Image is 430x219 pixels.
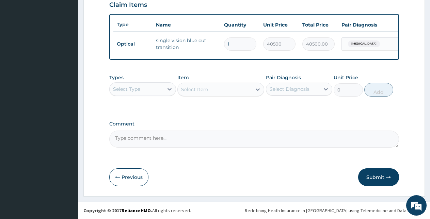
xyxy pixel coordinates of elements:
th: Total Price [299,18,338,32]
label: Item [177,74,189,81]
span: [MEDICAL_DATA] [348,40,380,47]
div: Minimize live chat window [112,3,128,20]
a: RelianceHMO [122,207,151,214]
th: Quantity [221,18,260,32]
button: Add [364,83,393,97]
th: Unit Price [260,18,299,32]
textarea: Type your message and hit 'Enter' [3,146,130,170]
img: d_794563401_company_1708531726252_794563401 [13,34,28,51]
div: Redefining Heath Insurance in [GEOGRAPHIC_DATA] using Telemedicine and Data Science! [245,207,425,214]
label: Types [109,75,124,81]
td: single vision blue cut transition [153,34,221,54]
button: Previous [109,168,148,186]
label: Comment [109,121,399,127]
div: Select Diagnosis [270,86,309,92]
label: Pair Diagnosis [266,74,301,81]
td: Optical [113,38,153,50]
div: Select Type [113,86,140,92]
th: Pair Diagnosis [338,18,413,32]
th: Type [113,18,153,31]
footer: All rights reserved. [78,202,430,219]
div: Chat with us now [35,38,114,47]
th: Name [153,18,221,32]
label: Unit Price [334,74,358,81]
h3: Claim Items [109,1,147,9]
span: We're online! [39,66,94,135]
button: Submit [358,168,399,186]
strong: Copyright © 2017 . [83,207,152,214]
